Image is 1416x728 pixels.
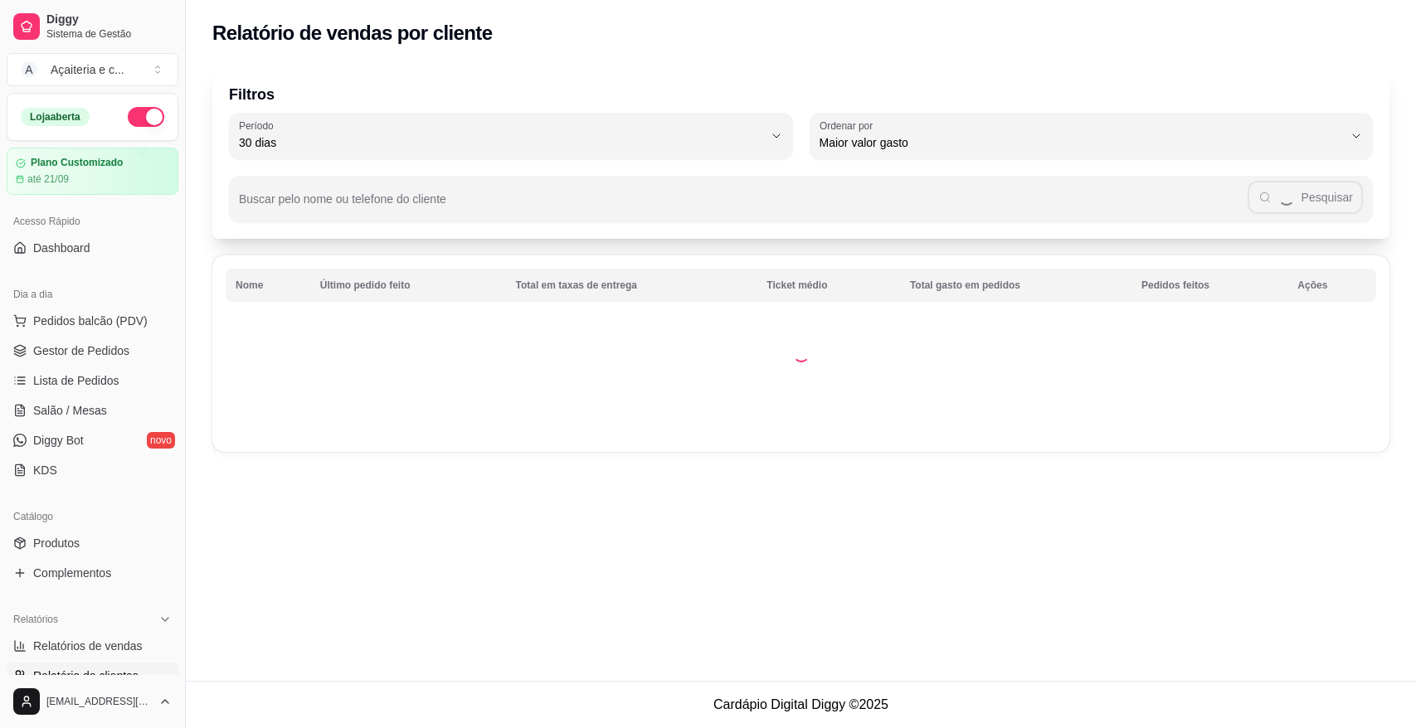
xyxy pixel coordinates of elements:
[31,157,123,169] article: Plano Customizado
[212,20,493,46] h2: Relatório de vendas por cliente
[229,83,1373,106] p: Filtros
[186,681,1416,728] footer: Cardápio Digital Diggy © 2025
[33,565,111,581] span: Complementos
[7,7,178,46] a: DiggySistema de Gestão
[239,119,279,133] label: Período
[33,667,139,684] span: Relatório de clientes
[229,113,793,159] button: Período30 dias
[7,308,178,334] button: Pedidos balcão (PDV)
[33,535,80,551] span: Produtos
[13,613,58,626] span: Relatórios
[21,108,90,126] div: Loja aberta
[7,682,178,721] button: [EMAIL_ADDRESS][DOMAIN_NAME]
[7,235,178,261] a: Dashboard
[7,281,178,308] div: Dia a dia
[33,462,57,478] span: KDS
[820,134,1344,151] span: Maior valor gasto
[793,346,810,362] div: Loading
[27,172,69,186] article: até 21/09
[820,119,878,133] label: Ordenar por
[33,313,148,329] span: Pedidos balcão (PDV)
[128,107,164,127] button: Alterar Status
[7,633,178,659] a: Relatórios de vendas
[46,12,172,27] span: Diggy
[239,197,1248,214] input: Buscar pelo nome ou telefone do cliente
[33,638,143,654] span: Relatórios de vendas
[7,503,178,530] div: Catálogo
[33,342,129,359] span: Gestor de Pedidos
[239,134,763,151] span: 30 dias
[7,337,178,364] a: Gestor de Pedidos
[33,372,119,389] span: Lista de Pedidos
[33,402,107,419] span: Salão / Mesas
[7,427,178,454] a: Diggy Botnovo
[33,432,84,449] span: Diggy Bot
[33,240,90,256] span: Dashboard
[51,61,124,78] div: Açaiteria e c ...
[7,148,178,195] a: Plano Customizadoaté 21/09
[7,662,178,689] a: Relatório de clientes
[810,113,1374,159] button: Ordenar porMaior valor gasto
[46,695,152,708] span: [EMAIL_ADDRESS][DOMAIN_NAME]
[7,208,178,235] div: Acesso Rápido
[21,61,37,78] span: A
[7,367,178,394] a: Lista de Pedidos
[7,530,178,556] a: Produtos
[7,457,178,483] a: KDS
[7,560,178,586] a: Complementos
[46,27,172,41] span: Sistema de Gestão
[7,397,178,424] a: Salão / Mesas
[7,53,178,86] button: Select a team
